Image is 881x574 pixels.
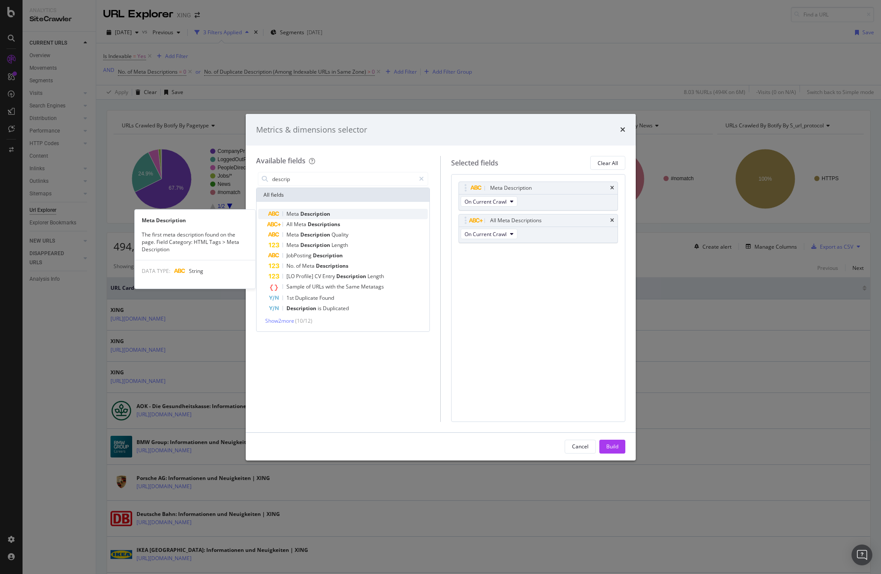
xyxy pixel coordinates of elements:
div: times [610,185,614,191]
span: Meta [294,221,308,228]
span: Description [336,272,367,280]
div: Selected fields [451,158,498,168]
div: All Meta DescriptionstimesOn Current Crawl [458,214,618,243]
div: Meta Description [490,184,532,192]
span: Description [300,241,332,249]
span: Length [367,272,384,280]
span: Sample [286,283,306,290]
button: Build [599,440,625,454]
span: URLs [312,283,325,290]
span: the [337,283,346,290]
div: All Meta Descriptions [490,216,542,225]
span: No. [286,262,296,269]
span: On Current Crawl [465,198,507,205]
span: Descriptions [308,221,340,228]
span: ( 10 / 12 ) [295,317,312,324]
span: Description [300,231,332,238]
span: Profile] [296,272,315,280]
button: On Current Crawl [461,196,517,207]
span: On Current Crawl [465,230,507,238]
span: Description [286,305,318,312]
span: Description [300,210,330,217]
div: Metrics & dimensions selector [256,124,367,136]
div: times [620,124,625,136]
span: Show 2 more [265,317,294,324]
button: On Current Crawl [461,229,517,239]
button: Clear All [590,156,625,170]
span: of [306,283,312,290]
span: Duplicate [295,294,319,302]
span: Metatags [361,283,384,290]
span: 1st [286,294,295,302]
span: Same [346,283,361,290]
div: Available fields [256,156,306,165]
span: Length [332,241,348,249]
div: The first meta description found on the page. Field Category: HTML Tags > Meta Description [135,231,255,253]
span: Found [319,294,334,302]
span: Descriptions [316,262,348,269]
div: modal [246,114,636,460]
div: Meta DescriptiontimesOn Current Crawl [458,182,618,211]
div: Open Intercom Messenger [852,545,872,565]
div: Meta Description [135,217,255,224]
span: Meta [286,210,300,217]
span: All [286,221,294,228]
span: with [325,283,337,290]
span: Meta [302,262,316,269]
span: [LO [286,272,296,280]
button: Cancel [565,440,596,454]
div: times [610,218,614,223]
span: JobPosting [286,252,313,259]
span: is [318,305,323,312]
span: Entry [322,272,336,280]
span: Duplicated [323,305,349,312]
span: of [296,262,302,269]
input: Search by field name [271,172,416,185]
span: Description [313,252,343,259]
div: Clear All [598,159,618,167]
div: All fields [257,188,430,202]
span: Meta [286,231,300,238]
span: Quality [332,231,348,238]
span: CV [315,272,322,280]
span: Meta [286,241,300,249]
div: Build [606,443,618,450]
div: Cancel [572,443,588,450]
